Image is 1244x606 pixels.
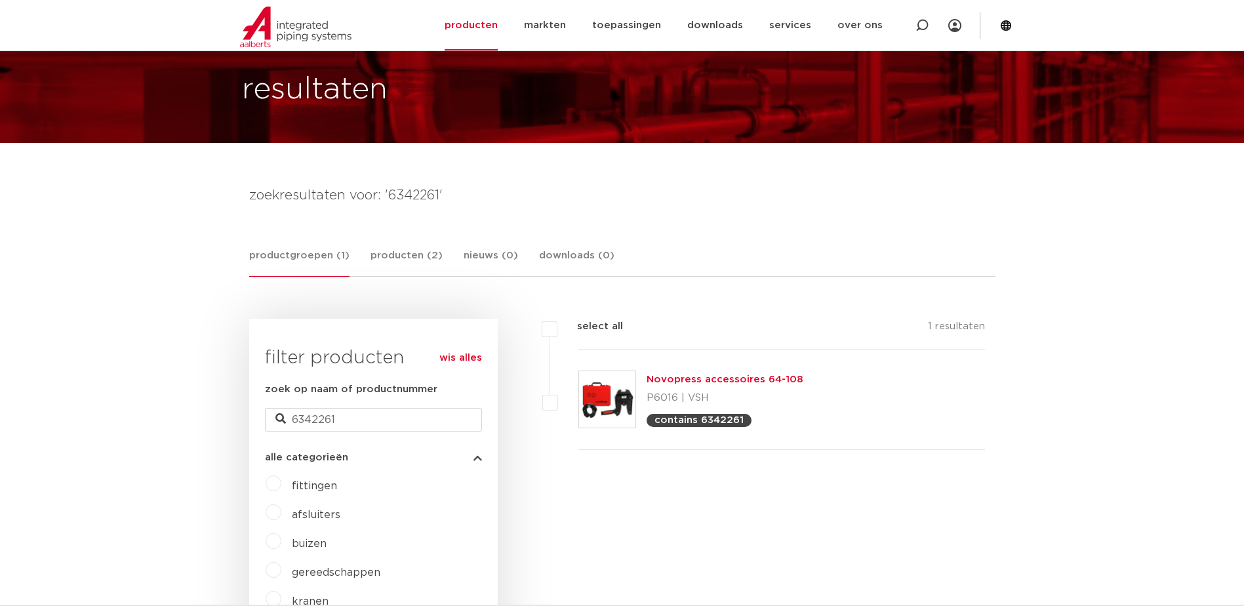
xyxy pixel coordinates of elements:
a: producten (2) [371,248,443,276]
a: buizen [292,538,327,549]
label: zoek op naam of productnummer [265,382,437,397]
label: select all [557,319,623,334]
a: downloads (0) [539,248,614,276]
input: zoeken [265,408,482,432]
p: contains 6342261 [654,415,744,425]
button: alle categorieën [265,453,482,462]
h4: zoekresultaten voor: '6342261' [249,185,995,206]
a: wis alles [439,350,482,366]
h1: resultaten [242,69,388,111]
a: afsluiters [292,510,340,520]
p: 1 resultaten [928,319,985,339]
a: Novopress accessoires 64-108 [647,374,803,384]
a: fittingen [292,481,337,491]
span: alle categorieën [265,453,348,462]
h3: filter producten [265,345,482,371]
p: P6016 | VSH [647,388,803,409]
a: productgroepen (1) [249,248,350,277]
a: gereedschappen [292,567,380,578]
a: nieuws (0) [464,248,518,276]
img: Thumbnail for Novopress accessoires 64-108 [579,371,635,428]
